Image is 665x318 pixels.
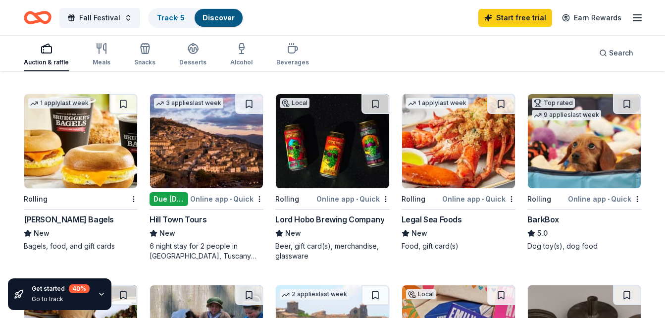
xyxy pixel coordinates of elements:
[93,39,110,71] button: Meals
[148,8,244,28] button: Track· 5Discover
[402,241,515,251] div: Food, gift card(s)
[32,284,90,293] div: Get started
[34,227,50,239] span: New
[276,58,309,66] div: Beverages
[134,39,155,71] button: Snacks
[28,98,91,108] div: 1 apply last week
[24,193,48,205] div: Rolling
[134,58,155,66] div: Snacks
[276,94,389,188] img: Image for Lord Hobo Brewing Company
[275,241,389,261] div: Beer, gift card(s), merchandise, glassware
[24,39,69,71] button: Auction & raffle
[230,39,253,71] button: Alcohol
[316,193,390,205] div: Online app Quick
[280,98,309,108] div: Local
[150,94,263,188] img: Image for Hill Town Tours
[275,94,389,261] a: Image for Lord Hobo Brewing CompanyLocalRollingOnline app•QuickLord Hobo Brewing CompanyNewBeer, ...
[150,213,206,225] div: Hill Town Tours
[276,39,309,71] button: Beverages
[285,227,301,239] span: New
[24,94,137,188] img: Image for Bruegger's Bagels
[482,195,484,203] span: •
[527,213,559,225] div: BarkBox
[24,6,51,29] a: Home
[24,94,138,251] a: Image for Bruegger's Bagels1 applylast weekRolling[PERSON_NAME] BagelsNewBagels, food, and gift c...
[402,94,515,251] a: Image for Legal Sea Foods1 applylast weekRollingOnline app•QuickLegal Sea FoodsNewFood, gift card(s)
[406,289,436,299] div: Local
[275,193,299,205] div: Rolling
[528,94,641,188] img: Image for BarkBox
[203,13,235,22] a: Discover
[150,192,188,206] div: Due [DATE]
[150,241,263,261] div: 6 night stay for 2 people in [GEOGRAPHIC_DATA], Tuscany (charity rate is $1380; retails at $2200;...
[93,58,110,66] div: Meals
[150,94,263,261] a: Image for Hill Town Tours 3 applieslast weekDue [DATE]Online app•QuickHill Town ToursNew6 night s...
[24,213,114,225] div: [PERSON_NAME] Bagels
[159,227,175,239] span: New
[190,193,263,205] div: Online app Quick
[280,289,349,300] div: 2 applies last week
[537,227,548,239] span: 5.0
[556,9,627,27] a: Earn Rewards
[230,58,253,66] div: Alcohol
[591,43,641,63] button: Search
[527,94,641,251] a: Image for BarkBoxTop rated9 applieslast weekRollingOnline app•QuickBarkBox5.0Dog toy(s), dog food
[402,94,515,188] img: Image for Legal Sea Foods
[406,98,468,108] div: 1 apply last week
[402,193,425,205] div: Rolling
[402,213,462,225] div: Legal Sea Foods
[442,193,515,205] div: Online app Quick
[59,8,140,28] button: Fall Festival
[179,58,206,66] div: Desserts
[275,213,384,225] div: Lord Hobo Brewing Company
[527,241,641,251] div: Dog toy(s), dog food
[478,9,552,27] a: Start free trial
[356,195,358,203] span: •
[527,193,551,205] div: Rolling
[32,295,90,303] div: Go to track
[411,227,427,239] span: New
[69,284,90,293] div: 40 %
[609,47,633,59] span: Search
[79,12,120,24] span: Fall Festival
[157,13,185,22] a: Track· 5
[568,193,641,205] div: Online app Quick
[24,241,138,251] div: Bagels, food, and gift cards
[608,195,610,203] span: •
[154,98,223,108] div: 3 applies last week
[230,195,232,203] span: •
[532,110,601,120] div: 9 applies last week
[24,58,69,66] div: Auction & raffle
[532,98,575,108] div: Top rated
[179,39,206,71] button: Desserts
